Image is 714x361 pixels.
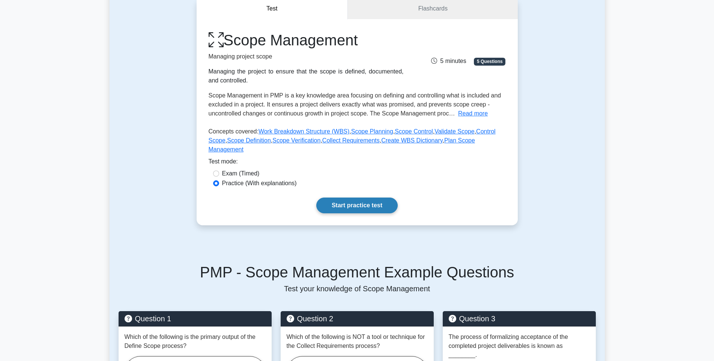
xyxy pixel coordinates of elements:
[209,31,404,49] h1: Scope Management
[449,314,590,323] h5: Question 3
[395,128,433,135] a: Scope Control
[272,137,320,144] a: Scope Verification
[287,333,428,351] p: Which of the following is NOT a tool or technique for the Collect Requirements process?
[125,314,266,323] h5: Question 1
[209,92,501,117] span: Scope Management in PMP is a key knowledge area focusing on defining and controlling what is incl...
[259,128,349,135] a: Work Breakdown Structure (WBS)
[322,137,380,144] a: Collect Requirements
[381,137,442,144] a: Create WBS Dictionary
[209,52,404,61] p: Managing project scope
[222,179,297,188] label: Practice (With explanations)
[222,169,260,178] label: Exam (Timed)
[434,128,474,135] a: Validate Scope
[227,137,271,144] a: Scope Definition
[119,284,596,293] p: Test your knowledge of Scope Management
[351,128,393,135] a: Scope Planning
[125,333,266,351] p: Which of the following is the primary output of the Define Scope process?
[209,127,506,157] p: Concepts covered: , , , , , , , , ,
[431,58,466,64] span: 5 minutes
[287,314,428,323] h5: Question 2
[209,67,404,85] div: Managing the project to ensure that the scope is defined, documented, and controlled.
[209,157,506,169] div: Test mode:
[449,333,590,360] p: The process of formalizing acceptance of the completed project deliverables is known as ________.
[119,263,596,281] h5: PMP - Scope Management Example Questions
[458,109,488,118] button: Read more
[316,198,398,213] a: Start practice test
[474,58,505,65] span: 5 Questions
